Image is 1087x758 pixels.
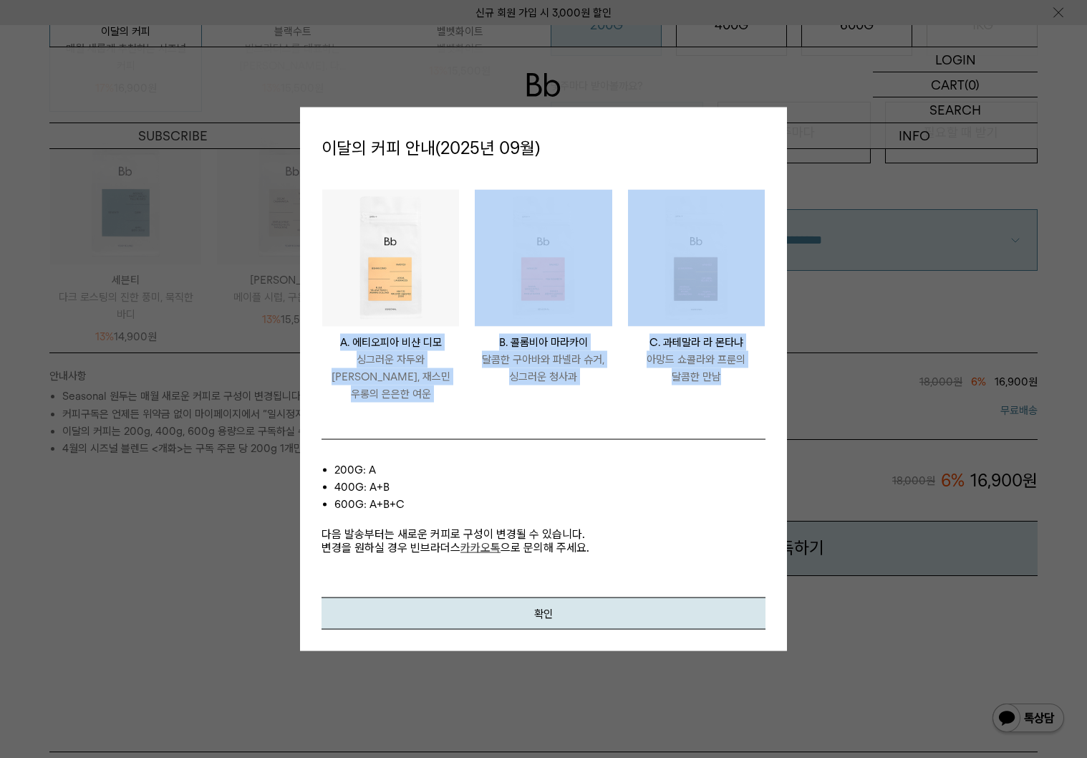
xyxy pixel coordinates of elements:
[628,333,765,350] p: C. 과테말라 라 몬타냐
[322,129,765,168] p: 이달의 커피 안내(2025년 09월)
[628,189,765,326] img: #285
[322,597,765,629] button: 확인
[475,189,612,326] img: #285
[322,350,459,402] p: 싱그러운 자두와 [PERSON_NAME], 재스민 우롱의 은은한 여운
[460,540,501,554] a: 카카오톡
[334,495,765,512] li: 600g: A+B+C
[334,461,765,478] li: 200g: A
[322,333,459,350] p: A. 에티오피아 비샨 디모
[475,333,612,350] p: B. 콜롬비아 마라카이
[322,512,765,554] p: 다음 발송부터는 새로운 커피로 구성이 변경될 수 있습니다. 변경을 원하실 경우 빈브라더스 으로 문의해 주세요.
[628,350,765,385] p: 아망드 쇼콜라와 프룬의 달콤한 만남
[475,350,612,385] p: 달콤한 구아바와 파넬라 슈거, 싱그러운 청사과
[322,189,459,326] img: #285
[334,478,765,495] li: 400g: A+B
